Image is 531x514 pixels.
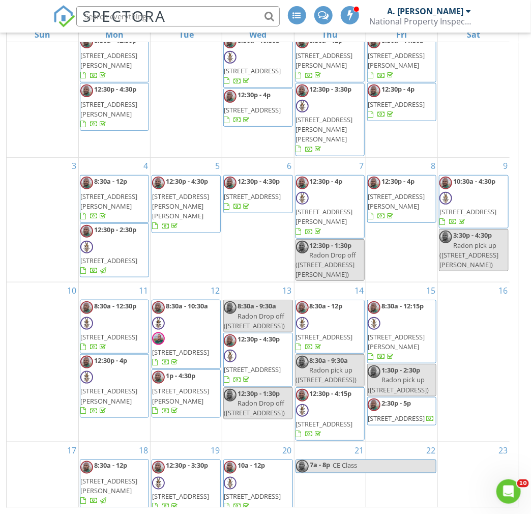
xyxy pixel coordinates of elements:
[7,17,78,157] td: Go to July 27, 2025
[224,105,281,115] span: [STREET_ADDRESS]
[222,157,294,282] td: Go to August 6, 2025
[80,36,138,80] a: 8:30a - 12:30p [STREET_ADDRESS][PERSON_NAME]
[65,442,78,459] a: Go to August 17, 2025
[152,371,165,384] img: screenshot_20230829_at_2.32.44_pm.png
[310,356,348,365] span: 8:30a - 9:30a
[80,225,138,275] a: 12:30p - 2:30p [STREET_ADDRESS]
[438,157,510,282] td: Go to August 9, 2025
[152,301,165,314] img: screenshot_20230829_at_2.32.44_pm.png
[141,158,150,174] a: Go to August 4, 2025
[80,354,149,418] a: 12:30p - 4p [STREET_ADDRESS][PERSON_NAME]
[381,36,424,45] span: 8:30a - 11:30a
[80,84,138,129] a: 12:30p - 4:30p [STREET_ADDRESS][PERSON_NAME]
[388,6,464,16] div: A. [PERSON_NAME]
[94,36,136,45] span: 8:30a - 12:30p
[224,36,237,48] img: screenshot_20230829_at_2.32.44_pm.png
[80,461,137,505] a: 8:30a - 12p [STREET_ADDRESS][PERSON_NAME]
[224,51,237,64] img: termitevectorillustration88588236.jpg
[296,207,353,226] span: [STREET_ADDRESS][PERSON_NAME]
[224,461,237,474] img: screenshot_20230829_at_2.32.44_pm.png
[357,158,366,174] a: Go to August 7, 2025
[152,317,165,330] img: termitevectorillustration88588236.jpg
[151,282,222,442] td: Go to August 12, 2025
[368,375,429,394] span: Radon pick up ([STREET_ADDRESS])
[465,27,483,42] a: Saturday
[224,389,237,402] img: screenshot_20230829_at_2.32.44_pm.png
[439,192,452,205] img: termitevectorillustration88588236.jpg
[223,34,292,88] a: 8:30a - 10:30a [STREET_ADDRESS]
[296,301,309,314] img: screenshot_20230829_at_2.32.44_pm.png
[80,300,149,354] a: 8:30a - 12:30p [STREET_ADDRESS]
[224,492,281,501] span: [STREET_ADDRESS]
[151,157,222,282] td: Go to August 5, 2025
[294,282,366,442] td: Go to August 14, 2025
[296,389,309,402] img: screenshot_20230829_at_2.32.44_pm.png
[224,90,237,103] img: screenshot_20230829_at_2.32.44_pm.png
[296,177,309,189] img: screenshot_20230829_at_2.32.44_pm.png
[223,333,292,387] a: 12:30p - 4:30p [STREET_ADDRESS]
[152,371,209,415] a: 1p - 4:30p [STREET_ADDRESS][PERSON_NAME]
[281,442,294,459] a: Go to August 20, 2025
[367,300,436,363] a: 8:30a - 12:15p [STREET_ADDRESS][PERSON_NAME]
[296,100,309,112] img: termitevectorillustration88588236.jpg
[80,386,137,405] span: [STREET_ADDRESS][PERSON_NAME]
[367,83,436,122] a: 12:30p - 4p [STREET_ADDRESS]
[381,365,420,375] span: 1:30p - 2:30p
[224,36,281,85] a: 8:30a - 10:30a [STREET_ADDRESS]
[166,301,208,310] span: 8:30a - 10:30a
[152,192,209,220] span: [STREET_ADDRESS][PERSON_NAME][PERSON_NAME]
[296,83,365,156] a: 12:30p - 3:30p [STREET_ADDRESS][PERSON_NAME][PERSON_NAME]
[296,36,309,48] img: screenshot_20230829_at_2.32.44_pm.png
[80,223,149,277] a: 12:30p - 2:30p [STREET_ADDRESS]
[80,192,137,211] span: [STREET_ADDRESS][PERSON_NAME]
[368,84,380,97] img: screenshot_20230829_at_2.32.44_pm.png
[296,115,353,144] span: [STREET_ADDRESS][PERSON_NAME][PERSON_NAME]
[296,36,353,80] a: 8:30a - 12p [STREET_ADDRESS][PERSON_NAME]
[94,177,127,186] span: 8:30a - 12p
[296,300,365,354] a: 8:30a - 12p [STREET_ADDRESS]
[381,398,411,408] span: 2:30p - 5p
[209,442,222,459] a: Go to August 19, 2025
[152,461,165,474] img: screenshot_20230829_at_2.32.44_pm.png
[65,282,78,299] a: Go to August 10, 2025
[80,177,137,221] a: 8:30a - 12p [STREET_ADDRESS][PERSON_NAME]
[368,192,425,211] span: [STREET_ADDRESS][PERSON_NAME]
[80,84,93,97] img: screenshot_20230829_at_2.32.44_pm.png
[368,332,425,351] span: [STREET_ADDRESS][PERSON_NAME]
[53,14,166,35] a: SPECTORA
[238,461,265,470] span: 10a - 12p
[381,301,424,310] span: 8:30a - 12:15p
[80,301,138,351] a: 8:30a - 12:30p [STREET_ADDRESS]
[224,177,281,211] a: 12:30p - 4:30p [STREET_ADDRESS]
[80,36,93,48] img: screenshot_20230829_at_2.32.44_pm.png
[152,177,165,189] img: screenshot_20230829_at_2.32.44_pm.png
[310,177,343,186] span: 12:30p - 4p
[368,36,425,80] a: 8:30a - 11:30a [STREET_ADDRESS][PERSON_NAME]
[296,389,353,439] a: 12:30p - 4:15p [STREET_ADDRESS]
[80,477,137,496] span: [STREET_ADDRESS][PERSON_NAME]
[296,192,309,205] img: termitevectorillustration88588236.jpg
[285,158,294,174] a: Go to August 6, 2025
[78,157,150,282] td: Go to August 4, 2025
[80,356,93,368] img: screenshot_20230829_at_2.32.44_pm.png
[439,177,497,226] a: 10:30a - 4:30p [STREET_ADDRESS]
[238,90,271,99] span: 12:30p - 4p
[366,17,437,157] td: Go to August 1, 2025
[368,398,434,423] a: 2:30p - 5p [STREET_ADDRESS]
[213,158,222,174] a: Go to August 5, 2025
[296,241,309,253] img: screenshot_20230829_at_2.32.44_pm.png
[368,177,425,221] a: 12:30p - 4p [STREET_ADDRESS][PERSON_NAME]
[166,371,195,380] span: 1p - 4:30p
[296,84,309,97] img: screenshot_20230829_at_2.32.44_pm.png
[368,301,425,361] a: 8:30a - 12:15p [STREET_ADDRESS][PERSON_NAME]
[247,27,269,42] a: Wednesday
[224,177,237,189] img: screenshot_20230829_at_2.32.44_pm.png
[333,461,358,470] span: CE Class
[238,177,280,186] span: 12:30p - 4:30p
[70,158,78,174] a: Go to August 3, 2025
[367,175,436,223] a: 12:30p - 4p [STREET_ADDRESS][PERSON_NAME]
[80,100,137,119] span: [STREET_ADDRESS][PERSON_NAME]
[296,460,309,473] img: screenshot_20230829_at_2.32.44_pm.png
[80,51,137,70] span: [STREET_ADDRESS][PERSON_NAME]
[352,282,366,299] a: Go to August 14, 2025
